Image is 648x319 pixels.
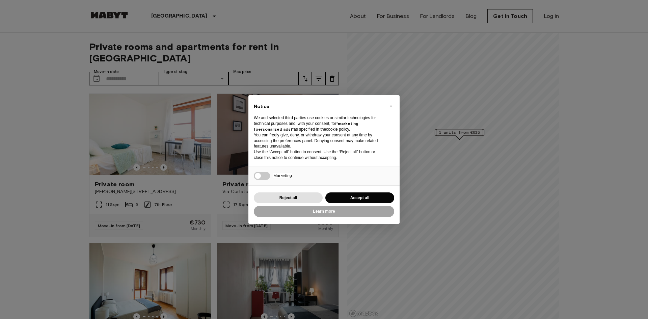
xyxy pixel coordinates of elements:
button: Accept all [325,192,394,204]
a: cookie policy [326,127,349,132]
strong: “marketing (personalized ads)” [254,121,358,132]
button: Reject all [254,192,323,204]
span: × [390,102,392,110]
h2: Notice [254,103,383,110]
p: We and selected third parties use cookies or similar technologies for technical purposes and, wit... [254,115,383,132]
span: Marketing [273,173,292,178]
p: You can freely give, deny, or withdraw your consent at any time by accessing the preferences pane... [254,132,383,149]
p: Use the “Accept all” button to consent. Use the “Reject all” button or close this notice to conti... [254,149,383,161]
button: Close this notice [385,101,396,111]
button: Learn more [254,206,394,217]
